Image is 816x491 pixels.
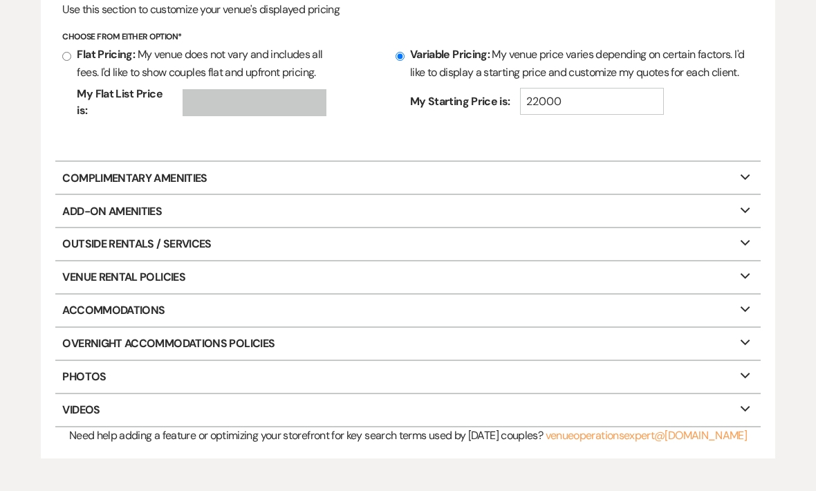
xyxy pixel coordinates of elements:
h5: Choose From Either Option* [62,31,753,43]
b: My Starting Price is: [410,93,510,110]
a: venueoperationsexpert@[DOMAIN_NAME] [546,428,748,443]
b: Variable Pricing : [410,47,490,62]
p: My venue price varies depending on certain factors. I'd like to display a starting price and cust... [410,46,754,81]
span: Need help adding a feature or optimizing your storefront for key search terms used by [DATE] coup... [69,428,543,443]
p: My venue does not vary and includes all fees. I'd like to show couples flat and upfront pricing. [77,46,326,81]
p: Add-On Amenities [55,195,761,227]
p: Accommodations [55,295,761,326]
p: Overnight Accommodations Policies [55,328,761,360]
p: Videos [55,394,761,426]
p: Photos [55,361,761,393]
h6: Use this section to customize your venue's displayed pricing [62,2,753,17]
p: Complimentary Amenities [55,162,761,194]
b: My Flat List Price is: [77,86,175,119]
p: Outside Rentals / Services [55,228,761,260]
b: Flat Pricing : [77,47,135,62]
p: Venue Rental Policies [55,261,761,293]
